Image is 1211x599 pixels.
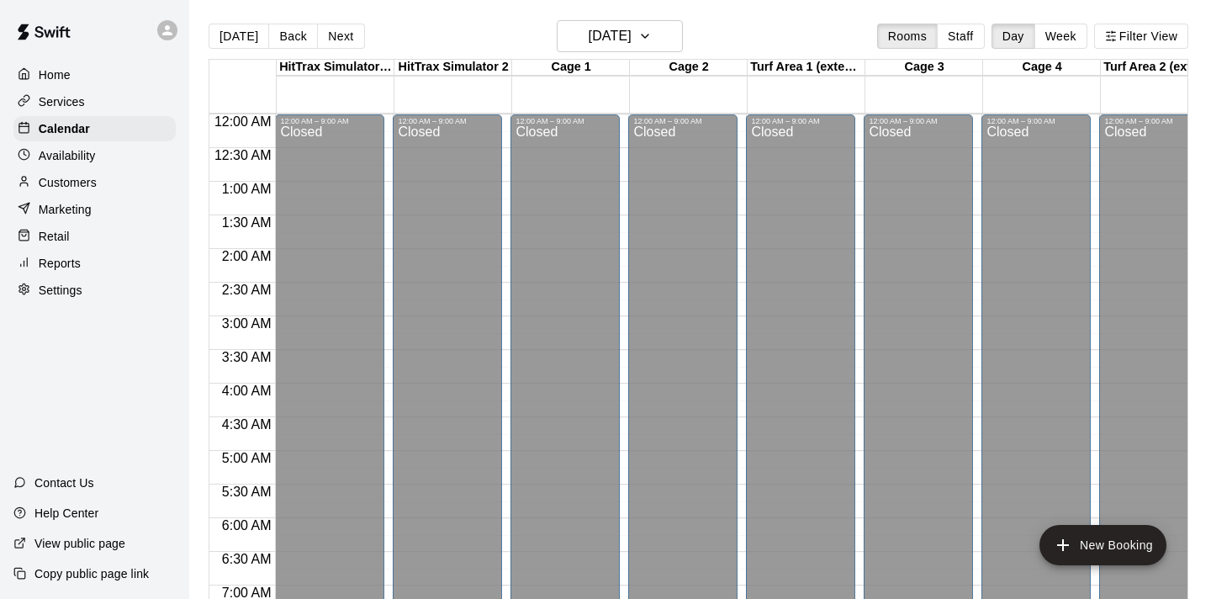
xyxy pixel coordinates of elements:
a: Marketing [13,197,176,222]
span: 1:30 AM [218,215,276,230]
p: Copy public page link [34,565,149,582]
div: 12:00 AM – 9:00 AM [398,117,497,125]
span: 6:00 AM [218,518,276,533]
button: [DATE] [209,24,269,49]
button: Staff [937,24,985,49]
span: 3:30 AM [218,350,276,364]
span: 1:00 AM [218,182,276,196]
div: Turf Area 1 (extension) [748,60,865,76]
div: 12:00 AM – 9:00 AM [986,117,1086,125]
p: Reports [39,255,81,272]
span: 2:00 AM [218,249,276,263]
div: Cage 4 [983,60,1101,76]
span: 5:00 AM [218,451,276,465]
div: 12:00 AM – 9:00 AM [633,117,732,125]
h6: [DATE] [589,24,632,48]
div: Cage 1 [512,60,630,76]
div: 12:00 AM – 9:00 AM [869,117,968,125]
a: Retail [13,224,176,249]
span: 6:30 AM [218,552,276,566]
p: Customers [39,174,97,191]
span: 4:30 AM [218,417,276,432]
div: Cage 2 [630,60,748,76]
a: Services [13,89,176,114]
span: 2:30 AM [218,283,276,297]
button: Next [317,24,364,49]
p: View public page [34,535,125,552]
p: Help Center [34,505,98,522]
div: 12:00 AM – 9:00 AM [516,117,615,125]
div: HitTrax Simulator & Turf Area [277,60,394,76]
a: Reports [13,251,176,276]
div: HitTrax Simulator 2 [394,60,512,76]
button: Week [1034,24,1087,49]
button: add [1039,525,1166,565]
span: 12:00 AM [210,114,276,129]
p: Home [39,66,71,83]
a: Settings [13,278,176,303]
span: 3:00 AM [218,316,276,331]
a: Home [13,62,176,87]
button: Filter View [1094,24,1188,49]
p: Availability [39,147,96,164]
p: Retail [39,228,70,245]
a: Customers [13,170,176,195]
p: Calendar [39,120,90,137]
div: 12:00 AM – 9:00 AM [280,117,379,125]
p: Settings [39,282,82,299]
p: Marketing [39,201,92,218]
button: Back [268,24,318,49]
button: Rooms [877,24,938,49]
a: Calendar [13,116,176,141]
div: 12:00 AM – 9:00 AM [1104,117,1203,125]
span: 12:30 AM [210,148,276,162]
span: 5:30 AM [218,485,276,499]
div: 12:00 AM – 9:00 AM [751,117,850,125]
span: 4:00 AM [218,384,276,398]
button: Day [992,24,1035,49]
button: [DATE] [557,20,683,52]
div: Cage 3 [865,60,983,76]
p: Contact Us [34,474,94,491]
p: Services [39,93,85,110]
a: Availability [13,143,176,168]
